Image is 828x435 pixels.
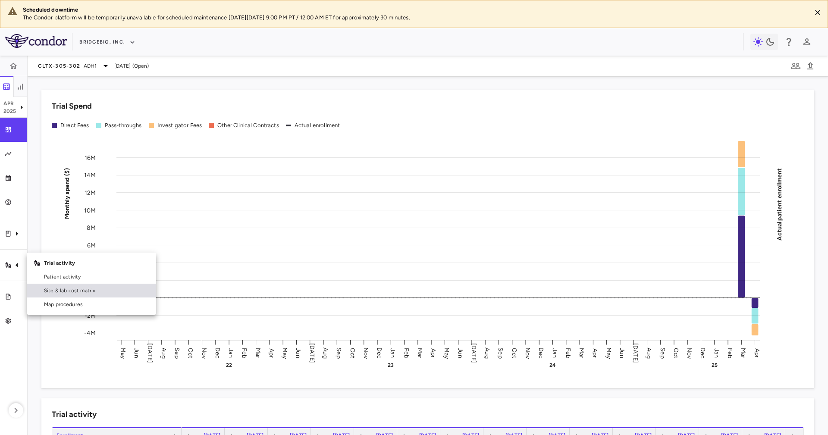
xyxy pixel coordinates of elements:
[44,259,149,267] p: Trial activity
[44,287,149,294] span: Site & lab cost matrix
[27,284,156,297] a: Site & lab cost matrix
[27,270,156,284] a: Patient activity
[27,297,156,311] a: Map procedures
[27,256,156,270] div: Trial activity
[44,273,149,281] span: Patient activity
[44,300,149,308] span: Map procedures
